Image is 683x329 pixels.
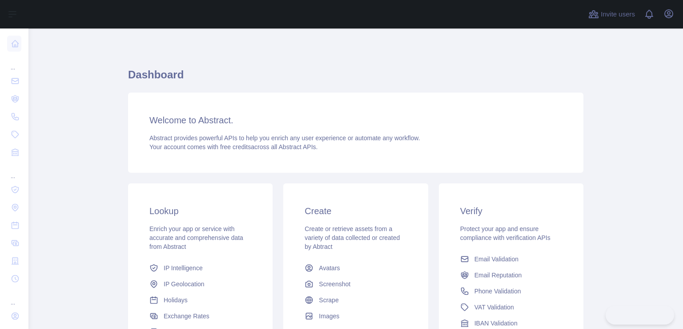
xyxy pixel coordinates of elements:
[301,260,410,276] a: Avatars
[146,260,255,276] a: IP Intelligence
[149,143,317,150] span: Your account comes with across all Abstract APIs.
[474,271,522,280] span: Email Reputation
[319,296,338,305] span: Scrape
[146,276,255,292] a: IP Geolocation
[305,225,400,250] span: Create or retrieve assets from a variety of data collected or created by Abtract
[164,264,203,272] span: IP Intelligence
[301,292,410,308] a: Scrape
[305,205,406,217] h3: Create
[7,162,21,180] div: ...
[474,319,518,328] span: IBAN Validation
[149,114,562,126] h3: Welcome to Abstract.
[460,225,550,241] span: Protect your app and ensure compliance with verification APIs
[457,267,566,283] a: Email Reputation
[319,264,340,272] span: Avatars
[301,308,410,324] a: Images
[149,134,420,142] span: Abstract provides powerful APIs to help you enrich any user experience or automate any workflow.
[7,288,21,306] div: ...
[474,287,521,296] span: Phone Validation
[146,292,255,308] a: Holidays
[164,296,188,305] span: Holidays
[474,255,518,264] span: Email Validation
[128,68,583,89] h1: Dashboard
[146,308,255,324] a: Exchange Rates
[220,143,251,150] span: free credits
[601,9,635,20] span: Invite users
[319,280,350,288] span: Screenshot
[474,303,514,312] span: VAT Validation
[460,205,562,217] h3: Verify
[457,283,566,299] a: Phone Validation
[164,280,205,288] span: IP Geolocation
[319,312,339,321] span: Images
[587,7,637,21] button: Invite users
[301,276,410,292] a: Screenshot
[606,306,674,325] iframe: Toggle Customer Support
[457,299,566,315] a: VAT Validation
[7,53,21,71] div: ...
[149,225,243,250] span: Enrich your app or service with accurate and comprehensive data from Abstract
[164,312,209,321] span: Exchange Rates
[149,205,251,217] h3: Lookup
[457,251,566,267] a: Email Validation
